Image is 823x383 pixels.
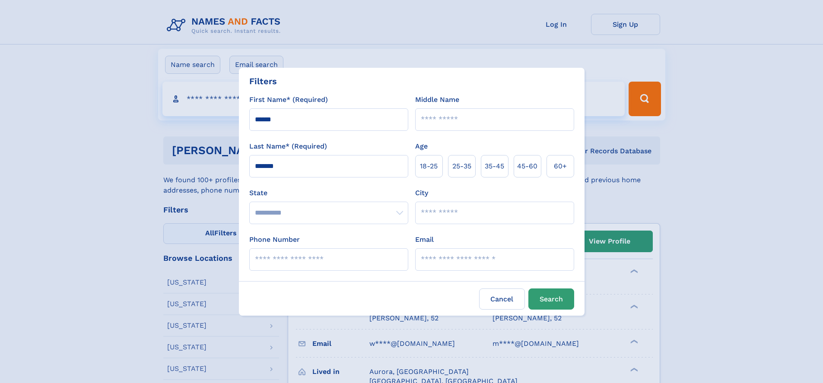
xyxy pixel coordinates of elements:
[249,188,408,198] label: State
[415,141,428,152] label: Age
[249,95,328,105] label: First Name* (Required)
[415,234,434,245] label: Email
[452,161,471,171] span: 25‑35
[415,95,459,105] label: Middle Name
[249,234,300,245] label: Phone Number
[420,161,438,171] span: 18‑25
[485,161,504,171] span: 35‑45
[249,141,327,152] label: Last Name* (Required)
[554,161,567,171] span: 60+
[528,288,574,310] button: Search
[249,75,277,88] div: Filters
[479,288,525,310] label: Cancel
[517,161,537,171] span: 45‑60
[415,188,428,198] label: City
